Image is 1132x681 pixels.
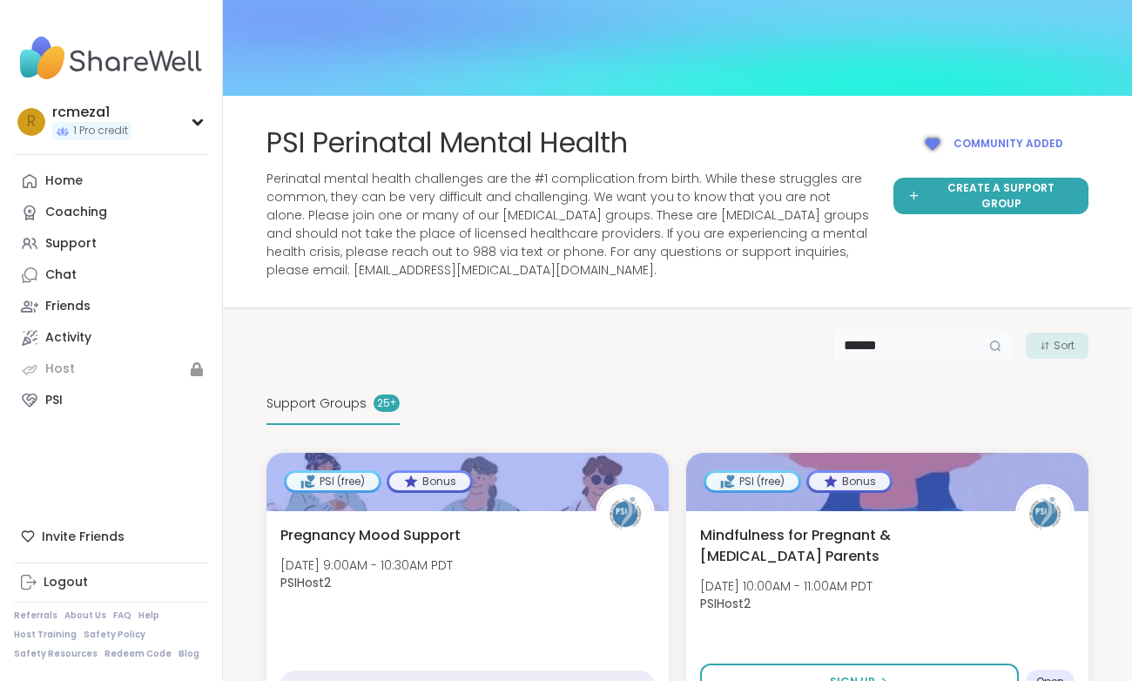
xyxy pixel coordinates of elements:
a: PSI [14,385,208,416]
a: Safety Resources [14,648,98,660]
a: Create a support group [893,178,1088,214]
a: Activity [14,322,208,354]
a: Redeem Code [104,648,172,660]
div: 25 [374,394,400,412]
a: FAQ [113,610,131,622]
div: Invite Friends [14,521,208,552]
span: [DATE] 9:00AM - 10:30AM PDT [280,556,453,574]
span: r [27,111,36,133]
a: Friends [14,291,208,322]
a: Host [14,354,208,385]
span: PSI Perinatal Mental Health [266,124,628,163]
b: PSIHost2 [280,574,331,591]
div: Home [45,172,83,190]
div: PSI (free) [286,473,379,490]
div: Host [45,361,75,378]
div: rcmeza1 [52,103,131,122]
a: About Us [64,610,106,622]
a: Coaching [14,197,208,228]
img: ShareWell Nav Logo [14,28,208,89]
a: Help [138,610,159,622]
img: PSIHost2 [598,487,652,541]
span: Mindfulness for Pregnant & [MEDICAL_DATA] Parents [700,525,996,567]
a: Safety Policy [84,629,145,641]
div: Activity [45,329,91,347]
span: 1 Pro credit [73,124,128,138]
div: Logout [44,574,88,591]
div: PSI [45,392,63,409]
a: Chat [14,260,208,291]
span: [DATE] 10:00AM - 11:00AM PDT [700,577,873,595]
span: Sort [1054,338,1075,354]
div: Bonus [389,473,470,490]
img: PSIHost2 [1018,487,1072,541]
a: Home [14,165,208,197]
span: Create a support group [927,180,1075,212]
a: Host Training [14,629,77,641]
div: Friends [45,298,91,315]
span: Pregnancy Mood Support [280,525,461,546]
div: Support [45,235,97,253]
a: Support [14,228,208,260]
b: PSIHost2 [700,595,751,612]
button: Community added [893,124,1088,164]
div: Bonus [809,473,890,490]
div: PSI (free) [706,473,798,490]
div: Coaching [45,204,107,221]
span: Perinatal mental health challenges are the #1 complication from birth. While these struggles are ... [266,170,873,280]
div: Chat [45,266,77,284]
span: Community added [953,136,1063,152]
span: Support Groups [266,394,367,413]
a: Blog [179,648,199,660]
a: Logout [14,567,208,598]
pre: + [390,395,396,411]
a: Referrals [14,610,57,622]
